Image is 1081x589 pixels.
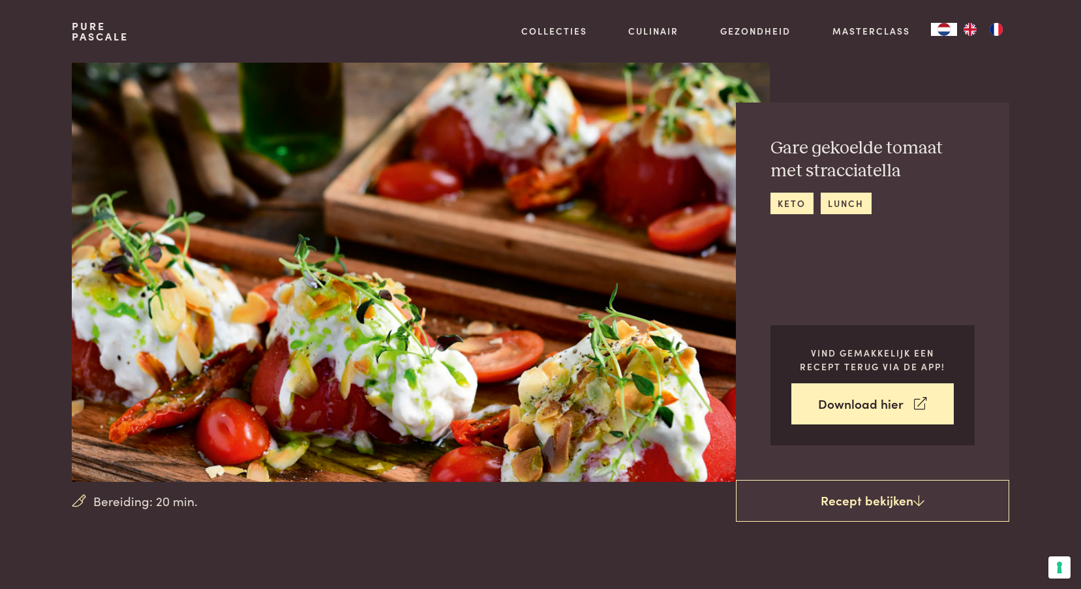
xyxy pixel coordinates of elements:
[791,383,954,424] a: Download hier
[931,23,1009,36] aside: Language selected: Nederlands
[791,346,954,373] p: Vind gemakkelijk een recept terug via de app!
[72,63,769,482] img: Gare gekoelde tomaat met stracciatella
[931,23,957,36] div: Language
[770,137,975,182] h2: Gare gekoelde tomaat met stracciatella
[1048,556,1071,579] button: Uw voorkeuren voor toestemming voor trackingtechnologieën
[521,24,587,38] a: Collecties
[957,23,1009,36] ul: Language list
[93,492,198,511] span: Bereiding: 20 min.
[628,24,678,38] a: Culinair
[72,21,129,42] a: PurePascale
[720,24,791,38] a: Gezondheid
[736,480,1009,522] a: Recept bekijken
[832,24,910,38] a: Masterclass
[983,23,1009,36] a: FR
[770,193,814,214] a: keto
[957,23,983,36] a: EN
[821,193,872,214] a: lunch
[931,23,957,36] a: NL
